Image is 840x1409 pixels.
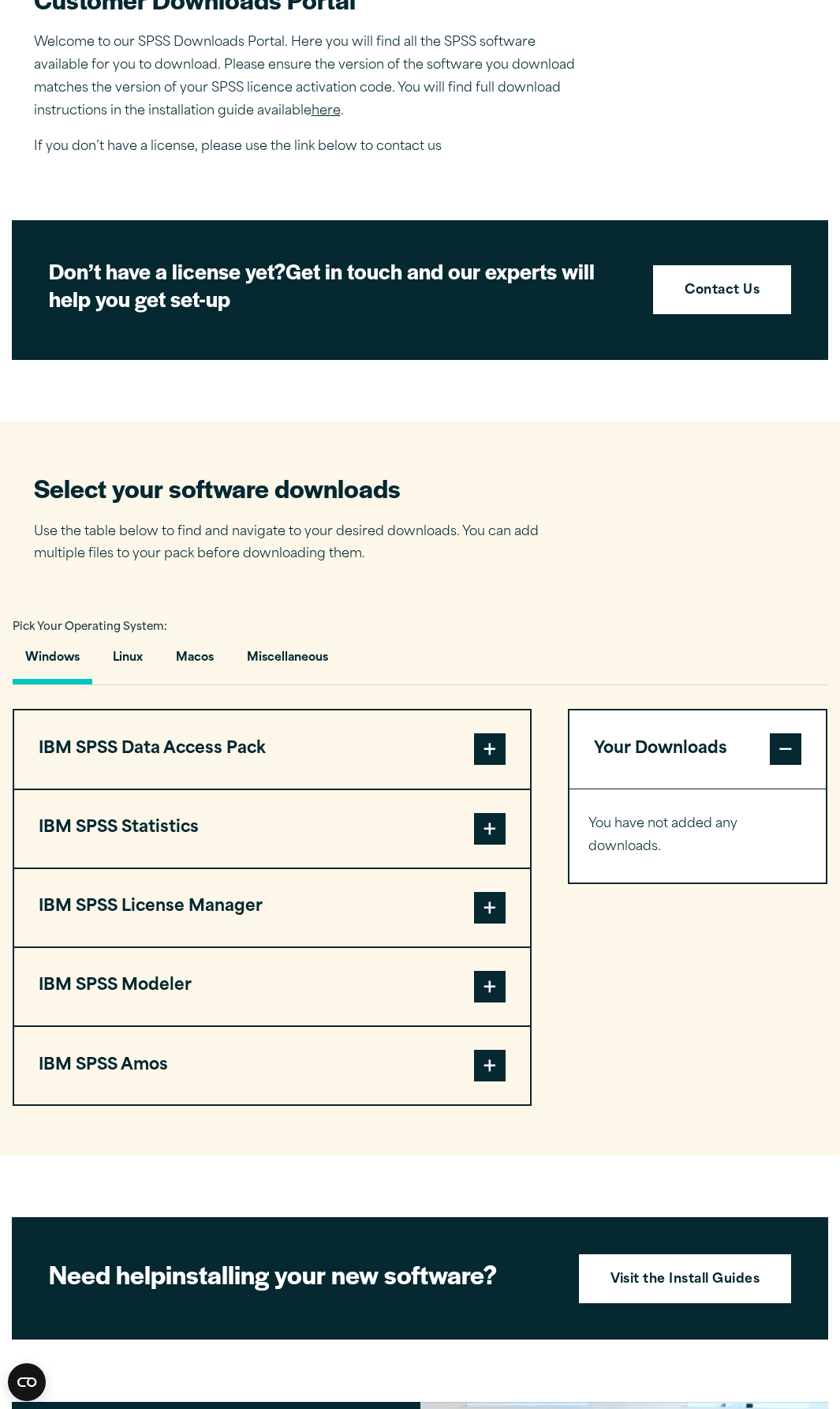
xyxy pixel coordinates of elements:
a: Contact Us [653,265,791,314]
p: Use the table below to find and navigate to your desired downloads. You can add multiple files to... [34,521,562,567]
button: Macos [163,639,226,684]
strong: Don’t have a license yet? [49,256,286,286]
strong: Need help [49,1256,166,1291]
a: here [312,105,341,118]
span: Pick Your Operating System: [13,622,167,632]
button: IBM SPSS Statistics [14,790,530,868]
button: Windows [13,639,92,684]
button: Linux [100,639,155,684]
button: Your Downloads [569,710,826,788]
p: You have not added any downloads. [588,813,808,859]
h2: Select your software downloads [34,471,562,504]
strong: Contact Us [685,281,760,302]
button: Miscellaneous [234,639,341,684]
h2: installing your new software? [49,1257,554,1291]
strong: Visit the Install Guides [610,1270,760,1291]
button: Open CMP widget [8,1363,46,1401]
button: IBM SPSS Modeler [14,948,530,1025]
div: Your Downloads [569,789,826,883]
h2: Get in touch and our experts will help you get set-up [49,257,601,313]
a: Visit the Install Guides [579,1254,792,1303]
button: IBM SPSS Amos [14,1027,530,1104]
button: IBM SPSS Data Access Pack [14,710,530,788]
p: Welcome to our SPSS Downloads Portal. Here you will find all the SPSS software available for you ... [34,32,586,122]
p: If you don’t have a license, please use the link below to contact us [34,136,586,159]
button: IBM SPSS License Manager [14,869,530,946]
